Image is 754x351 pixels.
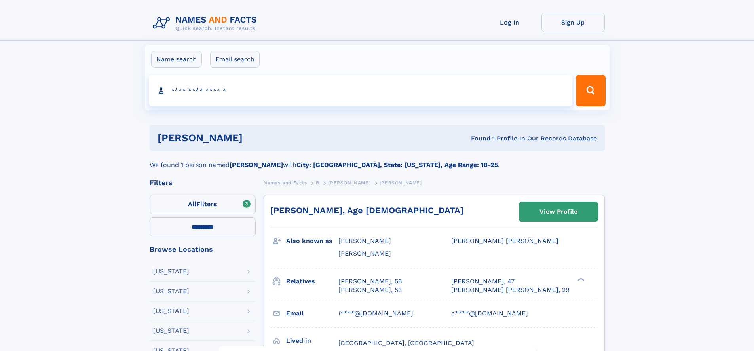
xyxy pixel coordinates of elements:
span: [PERSON_NAME] [PERSON_NAME] [451,237,558,245]
span: [GEOGRAPHIC_DATA], [GEOGRAPHIC_DATA] [338,339,474,347]
div: [US_STATE] [153,308,189,314]
a: [PERSON_NAME], 58 [338,277,402,286]
a: [PERSON_NAME], 47 [451,277,515,286]
a: B [316,178,319,188]
button: Search Button [576,75,605,106]
a: [PERSON_NAME], 53 [338,286,402,294]
h3: Relatives [286,275,338,288]
div: View Profile [539,203,577,221]
label: Filters [150,195,256,214]
span: [PERSON_NAME] [338,250,391,257]
a: [PERSON_NAME], Age [DEMOGRAPHIC_DATA] [270,205,463,215]
label: Name search [151,51,202,68]
div: [US_STATE] [153,288,189,294]
div: Browse Locations [150,246,256,253]
b: City: [GEOGRAPHIC_DATA], State: [US_STATE], Age Range: 18-25 [296,161,498,169]
span: [PERSON_NAME] [380,180,422,186]
a: View Profile [519,202,598,221]
span: All [188,200,196,208]
span: [PERSON_NAME] [328,180,370,186]
a: Names and Facts [264,178,307,188]
input: search input [149,75,573,106]
h3: Lived in [286,334,338,347]
a: [PERSON_NAME] [328,178,370,188]
a: Sign Up [541,13,605,32]
b: [PERSON_NAME] [230,161,283,169]
h1: [PERSON_NAME] [158,133,357,143]
div: [US_STATE] [153,328,189,334]
span: [PERSON_NAME] [338,237,391,245]
div: We found 1 person named with . [150,151,605,170]
label: Email search [210,51,260,68]
div: [US_STATE] [153,268,189,275]
div: ❯ [575,277,585,282]
div: Found 1 Profile In Our Records Database [357,134,597,143]
span: B [316,180,319,186]
div: Filters [150,179,256,186]
a: Log In [478,13,541,32]
h3: Also known as [286,234,338,248]
h3: Email [286,307,338,320]
a: [PERSON_NAME] [PERSON_NAME], 29 [451,286,570,294]
img: Logo Names and Facts [150,13,264,34]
